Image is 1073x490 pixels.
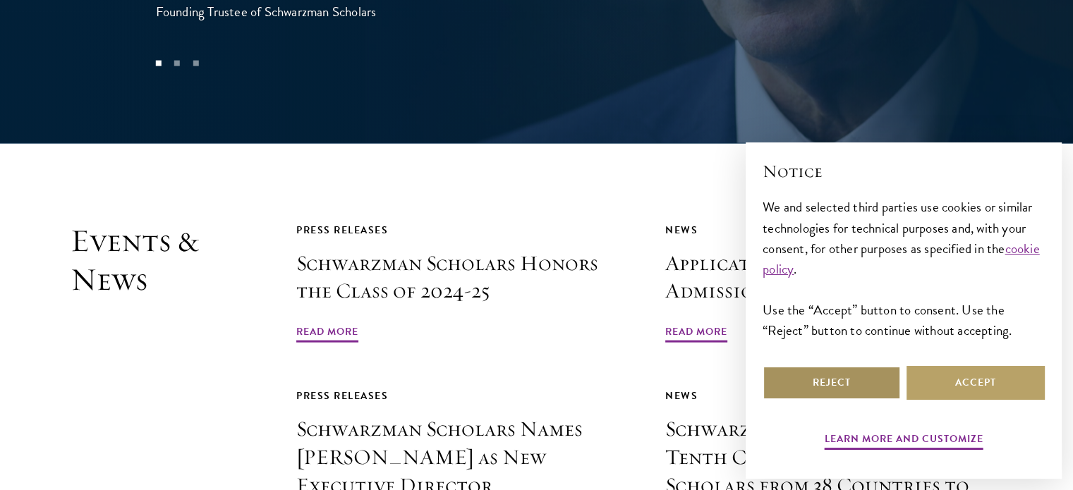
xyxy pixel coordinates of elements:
[763,366,901,400] button: Reject
[825,430,983,452] button: Learn more and customize
[296,221,634,239] div: Press Releases
[186,54,205,73] button: 3 of 3
[296,323,358,345] span: Read More
[907,366,1045,400] button: Accept
[763,197,1045,340] div: We and selected third parties use cookies or similar technologies for technical purposes and, wit...
[665,250,1002,306] h3: Application Tips from the Admissions Team
[763,238,1040,279] a: cookie policy
[763,159,1045,183] h2: Notice
[296,250,634,306] h3: Schwarzman Scholars Honors the Class of 2024-25
[296,387,634,405] div: Press Releases
[665,323,727,345] span: Read More
[296,221,634,345] a: Press Releases Schwarzman Scholars Honors the Class of 2024-25 Read More
[149,54,167,73] button: 1 of 3
[665,387,1002,405] div: News
[665,221,1002,239] div: News
[156,1,438,22] div: Founding Trustee of Schwarzman Scholars
[168,54,186,73] button: 2 of 3
[665,221,1002,345] a: News Application Tips from the Admissions Team Read More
